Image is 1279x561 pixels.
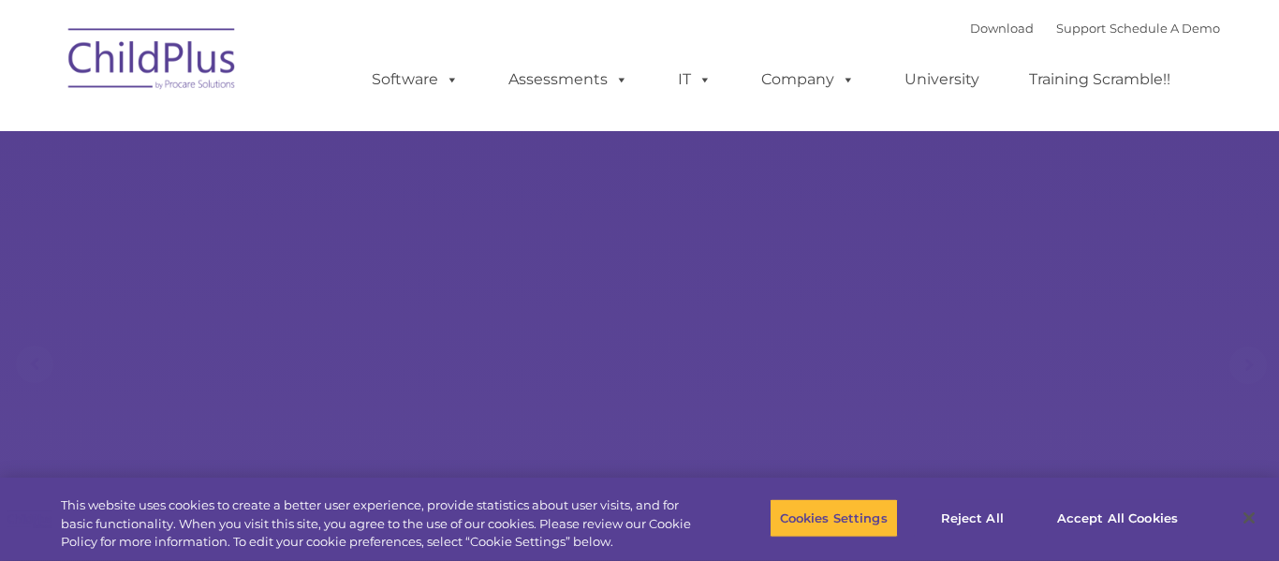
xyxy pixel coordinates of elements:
button: Accept All Cookies [1047,498,1188,538]
button: Reject All [914,498,1031,538]
a: Assessments [490,61,647,98]
a: Download [970,21,1034,36]
a: IT [659,61,730,98]
button: Cookies Settings [770,498,898,538]
a: Support [1056,21,1106,36]
div: This website uses cookies to create a better user experience, provide statistics about user visit... [61,496,703,552]
a: Schedule A Demo [1110,21,1220,36]
a: University [886,61,998,98]
a: Company [742,61,874,98]
button: Close [1228,497,1270,539]
a: Training Scramble!! [1010,61,1189,98]
font: | [970,21,1220,36]
img: ChildPlus by Procare Solutions [59,15,246,109]
a: Software [353,61,478,98]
